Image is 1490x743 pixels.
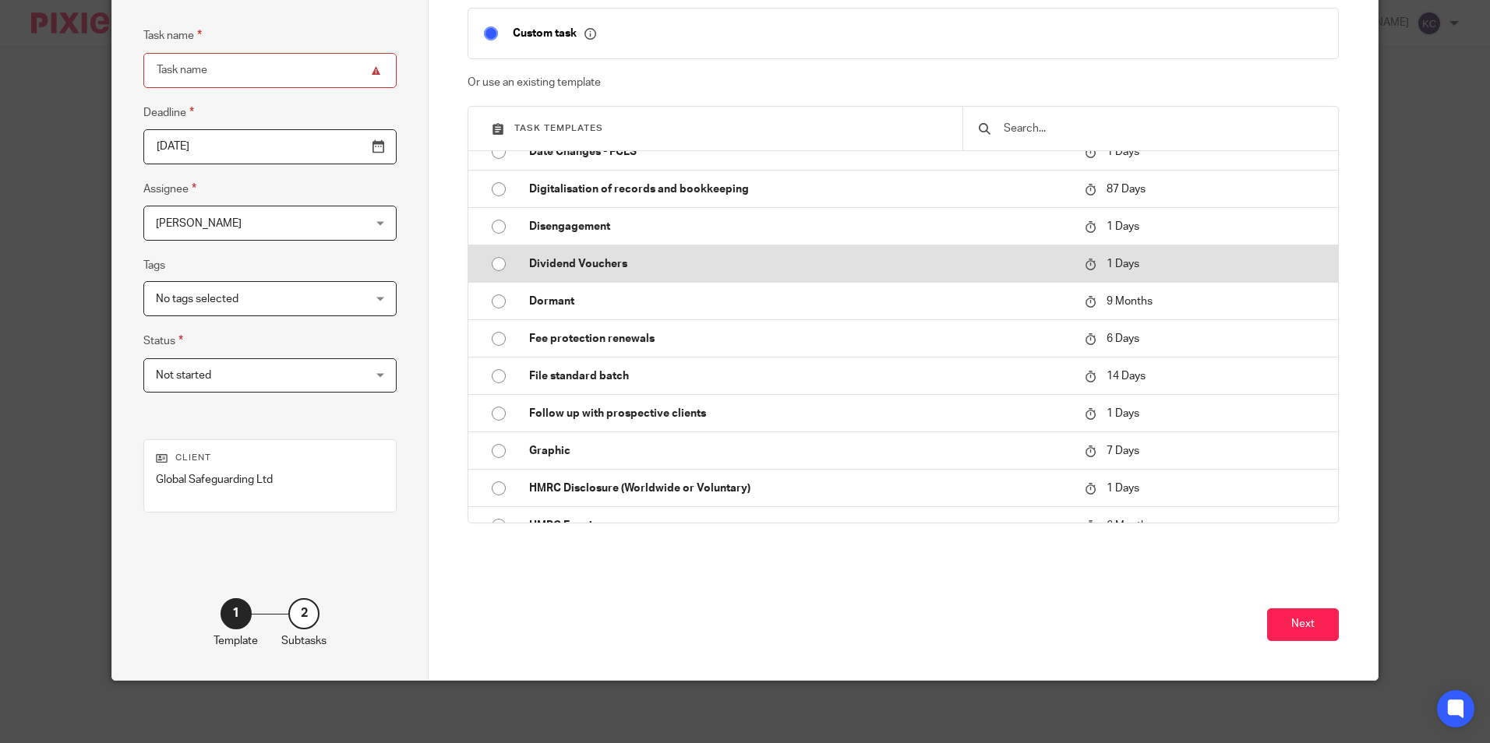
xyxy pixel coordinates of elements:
[281,633,327,649] p: Subtasks
[1107,259,1139,269] span: 1 Days
[156,370,211,381] span: Not started
[1107,333,1139,344] span: 6 Days
[529,219,1069,234] p: Disengagement
[143,258,165,273] label: Tags
[529,144,1069,160] p: Date Changes - FCLS
[529,181,1069,197] p: Digitalisation of records and bookkeeping
[1107,221,1139,232] span: 1 Days
[1107,146,1139,157] span: 1 Days
[156,218,242,229] span: [PERSON_NAME]
[156,472,384,488] p: Global Safeguarding Ltd
[1107,371,1146,382] span: 14 Days
[513,26,596,40] p: Custom task
[1107,184,1146,195] span: 87 Days
[143,26,202,44] label: Task name
[1107,483,1139,494] span: 1 Days
[1002,120,1322,137] input: Search...
[156,294,238,305] span: No tags selected
[529,294,1069,309] p: Dormant
[529,443,1069,459] p: Graphic
[1107,408,1139,419] span: 1 Days
[143,53,397,88] input: Task name
[156,452,384,464] p: Client
[1107,296,1153,307] span: 9 Months
[1107,445,1139,456] span: 7 Days
[514,124,603,132] span: Task templates
[143,332,183,350] label: Status
[143,180,196,198] label: Assignee
[143,129,397,164] input: Pick a date
[214,633,258,649] p: Template
[529,481,1069,496] p: HMRC Disclosure (Worldwide or Voluntary)
[1107,520,1153,531] span: 6 Months
[1267,608,1339,642] button: Next
[529,406,1069,421] p: Follow up with prospective clients
[529,368,1069,384] p: File standard batch
[529,331,1069,347] p: Fee protection renewals
[468,75,1338,90] p: Or use an existing template
[221,598,252,629] div: 1
[529,256,1069,272] p: Dividend Vouchers
[529,518,1069,533] p: HMRC Enquiry
[143,104,194,121] label: Deadline
[288,598,320,629] div: 2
